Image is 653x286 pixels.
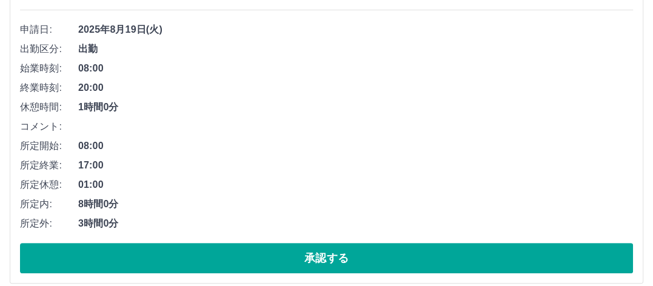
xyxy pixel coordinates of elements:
[20,197,78,211] span: 所定内:
[20,139,78,153] span: 所定開始:
[78,197,633,211] span: 8時間0分
[20,42,78,56] span: 出勤区分:
[20,119,78,134] span: コメント:
[20,81,78,95] span: 終業時刻:
[20,158,78,173] span: 所定終業:
[78,61,633,76] span: 08:00
[20,61,78,76] span: 始業時刻:
[20,100,78,115] span: 休憩時間:
[78,158,633,173] span: 17:00
[78,216,633,231] span: 3時間0分
[20,178,78,192] span: 所定休憩:
[78,100,633,115] span: 1時間0分
[78,22,633,37] span: 2025年8月19日(火)
[20,216,78,231] span: 所定外:
[78,139,633,153] span: 08:00
[78,178,633,192] span: 01:00
[78,42,633,56] span: 出勤
[20,243,633,273] button: 承認する
[20,22,78,37] span: 申請日:
[78,81,633,95] span: 20:00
